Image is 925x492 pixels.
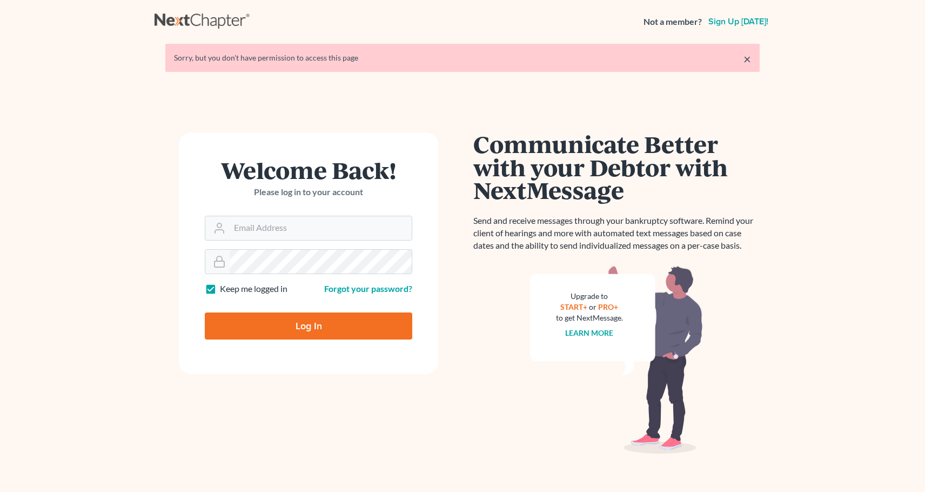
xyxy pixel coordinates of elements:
div: Upgrade to [556,291,623,302]
h1: Welcome Back! [205,158,412,182]
div: to get NextMessage. [556,313,623,323]
a: × [743,52,751,65]
span: or [589,302,597,311]
a: Learn more [566,328,614,337]
strong: Not a member? [644,16,702,28]
input: Email Address [230,216,412,240]
a: START+ [561,302,588,311]
a: Sign up [DATE]! [706,17,770,26]
p: Send and receive messages through your bankruptcy software. Remind your client of hearings and mo... [473,215,760,252]
a: PRO+ [599,302,619,311]
img: nextmessage_bg-59042aed3d76b12b5cd301f8e5b87938c9018125f34e5fa2b7a6b67550977c72.svg [530,265,703,454]
div: Sorry, but you don't have permission to access this page [174,52,751,63]
h1: Communicate Better with your Debtor with NextMessage [473,132,760,202]
p: Please log in to your account [205,186,412,198]
a: Forgot your password? [324,283,412,294]
label: Keep me logged in [220,283,287,295]
input: Log In [205,313,412,340]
